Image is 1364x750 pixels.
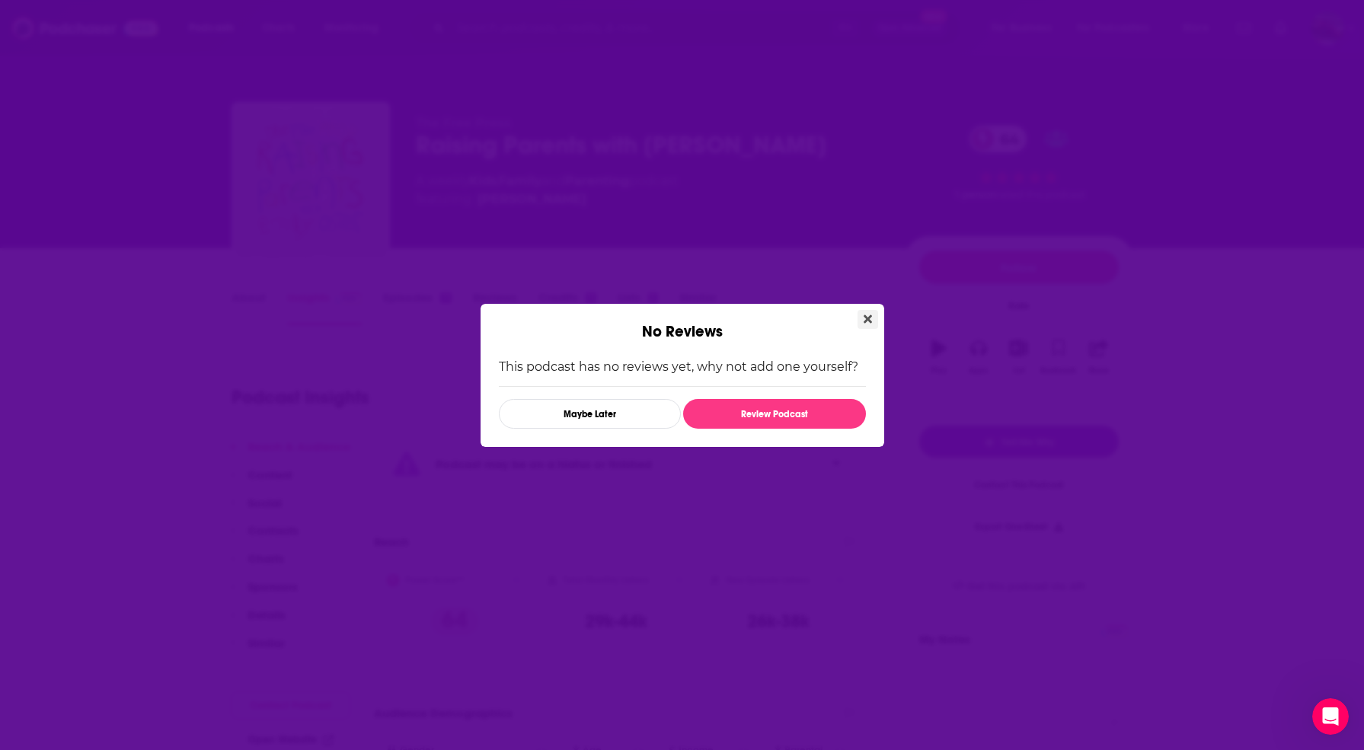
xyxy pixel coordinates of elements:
p: This podcast has no reviews yet, why not add one yourself? [499,359,866,374]
button: Maybe Later [499,399,681,429]
button: Review Podcast [683,399,865,429]
button: Close [858,310,878,329]
iframe: Intercom live chat [1312,698,1349,735]
div: No Reviews [481,304,884,341]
